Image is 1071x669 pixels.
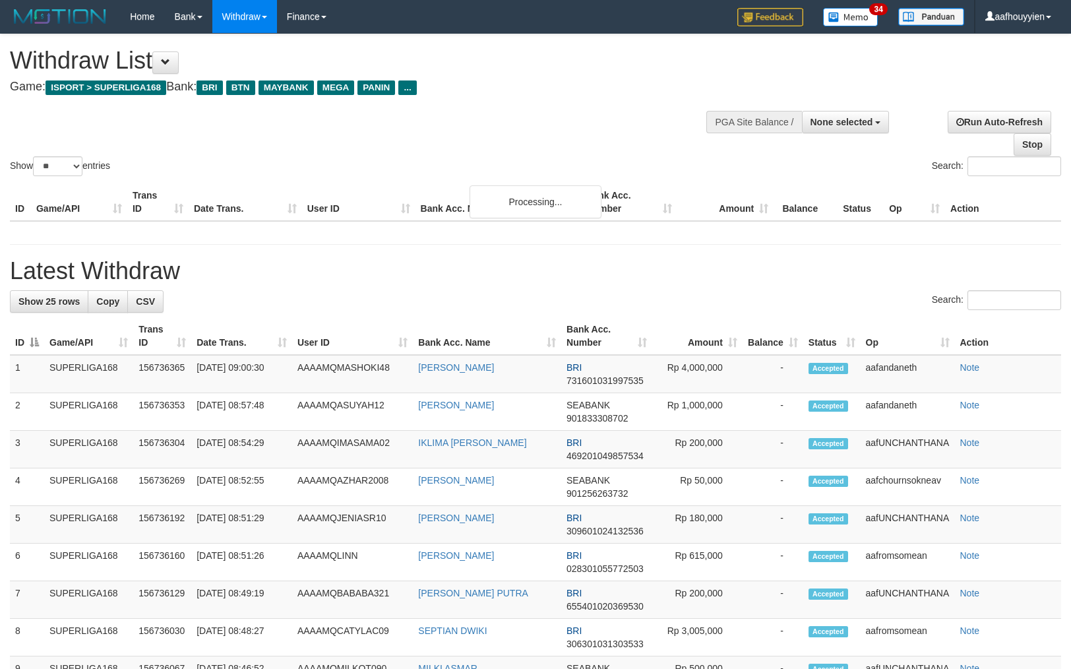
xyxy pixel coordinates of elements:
[566,601,644,612] span: Copy 655401020369530 to clipboard
[18,296,80,307] span: Show 25 rows
[809,476,848,487] span: Accepted
[292,544,413,581] td: AAAAMQLINN
[743,619,803,656] td: -
[566,488,628,499] span: Copy 901256263732 to clipboard
[802,111,890,133] button: None selected
[44,619,133,656] td: SUPERLIGA168
[127,290,164,313] a: CSV
[292,506,413,544] td: AAAAMQJENIASR10
[133,581,191,619] td: 156736129
[10,468,44,506] td: 4
[743,317,803,355] th: Balance: activate to sort column ascending
[566,550,582,561] span: BRI
[803,317,861,355] th: Status: activate to sort column ascending
[932,156,1061,176] label: Search:
[133,468,191,506] td: 156736269
[706,111,801,133] div: PGA Site Balance /
[470,185,601,218] div: Processing...
[743,506,803,544] td: -
[136,296,155,307] span: CSV
[960,362,980,373] a: Note
[191,317,292,355] th: Date Trans.: activate to sort column ascending
[398,80,416,95] span: ...
[566,588,582,598] span: BRI
[652,393,743,431] td: Rp 1,000,000
[44,393,133,431] td: SUPERLIGA168
[10,544,44,581] td: 6
[418,588,528,598] a: [PERSON_NAME] PUTRA
[960,437,980,448] a: Note
[811,117,873,127] span: None selected
[809,400,848,412] span: Accepted
[10,80,701,94] h4: Game: Bank:
[10,506,44,544] td: 5
[292,393,413,431] td: AAAAMQASUYAH12
[945,183,1061,221] th: Action
[652,431,743,468] td: Rp 200,000
[566,639,644,649] span: Copy 306301031303533 to clipboard
[189,183,302,221] th: Date Trans.
[774,183,838,221] th: Balance
[566,513,582,523] span: BRI
[418,362,494,373] a: [PERSON_NAME]
[197,80,222,95] span: BRI
[566,375,644,386] span: Copy 731601031997535 to clipboard
[898,8,964,26] img: panduan.png
[861,544,955,581] td: aafromsomean
[10,183,31,221] th: ID
[33,156,82,176] select: Showentries
[292,431,413,468] td: AAAAMQIMASAMA02
[127,183,189,221] th: Trans ID
[566,413,628,424] span: Copy 901833308702 to clipboard
[415,183,582,221] th: Bank Acc. Name
[133,506,191,544] td: 156736192
[226,80,255,95] span: BTN
[743,393,803,431] td: -
[44,355,133,393] td: SUPERLIGA168
[809,513,848,525] span: Accepted
[133,317,191,355] th: Trans ID: activate to sort column ascending
[292,355,413,393] td: AAAAMQMASHOKI48
[191,581,292,619] td: [DATE] 08:49:19
[809,438,848,449] span: Accepted
[743,544,803,581] td: -
[133,544,191,581] td: 156736160
[292,317,413,355] th: User ID: activate to sort column ascending
[10,48,701,74] h1: Withdraw List
[10,619,44,656] td: 8
[743,581,803,619] td: -
[10,258,1061,284] h1: Latest Withdraw
[418,625,487,636] a: SEPTIAN DWIKI
[809,551,848,562] span: Accepted
[292,581,413,619] td: AAAAMQBABABA321
[861,468,955,506] td: aafchournsokneav
[191,506,292,544] td: [DATE] 08:51:29
[960,475,980,486] a: Note
[133,431,191,468] td: 156736304
[743,431,803,468] td: -
[10,7,110,26] img: MOTION_logo.png
[10,156,110,176] label: Show entries
[191,393,292,431] td: [DATE] 08:57:48
[561,317,652,355] th: Bank Acc. Number: activate to sort column ascending
[191,355,292,393] td: [DATE] 09:00:30
[88,290,128,313] a: Copy
[1014,133,1051,156] a: Stop
[302,183,415,221] th: User ID
[10,581,44,619] td: 7
[292,619,413,656] td: AAAAMQCATYLAC09
[418,550,494,561] a: [PERSON_NAME]
[960,513,980,523] a: Note
[566,437,582,448] span: BRI
[955,317,1062,355] th: Action
[566,362,582,373] span: BRI
[677,183,774,221] th: Amount
[652,468,743,506] td: Rp 50,000
[31,183,127,221] th: Game/API
[418,437,526,448] a: IKLIMA [PERSON_NAME]
[10,290,88,313] a: Show 25 rows
[948,111,1051,133] a: Run Auto-Refresh
[652,506,743,544] td: Rp 180,000
[960,400,980,410] a: Note
[317,80,355,95] span: MEGA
